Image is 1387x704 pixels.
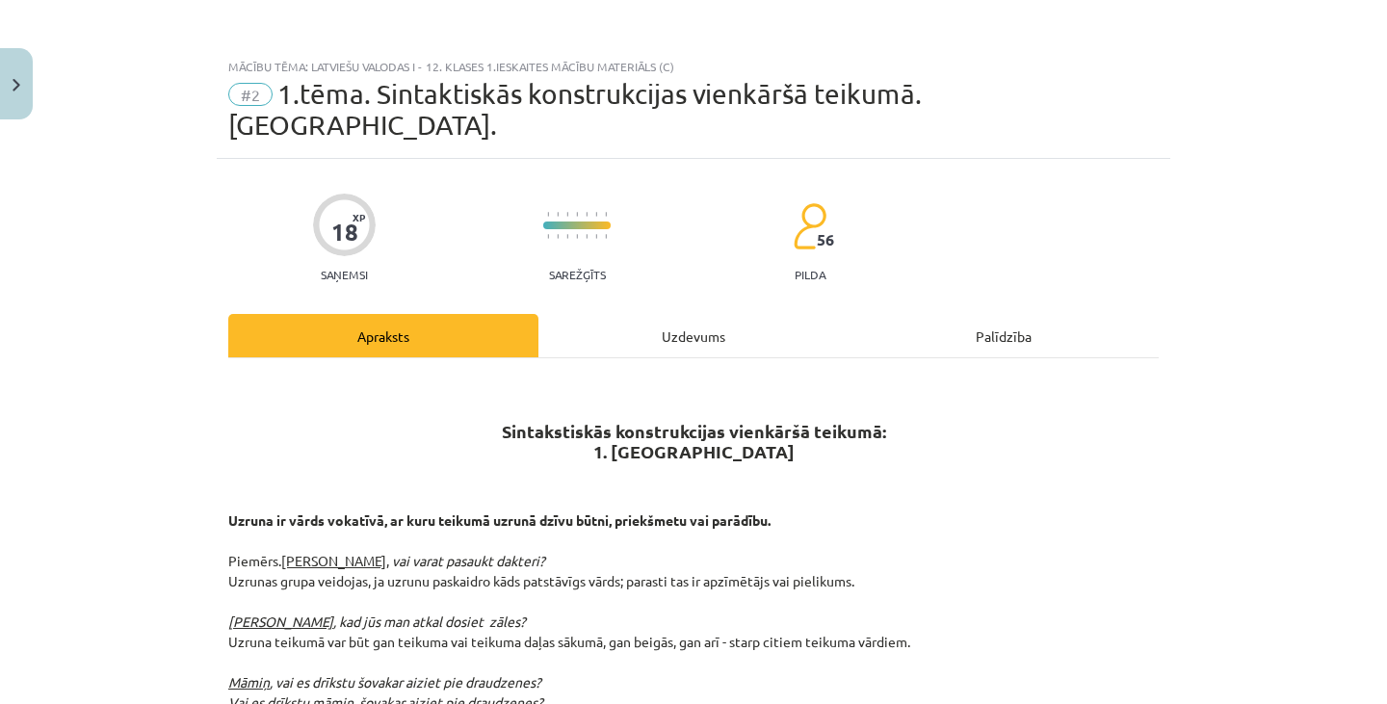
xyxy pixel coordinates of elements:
em: , kad jūs man atkal dosiet zāles? [228,613,526,630]
div: Apraksts [228,314,538,357]
u: Māmiņ [228,673,270,691]
img: icon-short-line-57e1e144782c952c97e751825c79c345078a6d821885a25fce030b3d8c18986b.svg [595,212,597,217]
div: Palīdzība [849,314,1159,357]
strong: Uzruna ir vārds vokatīvā, ar kuru teikumā uzrunā dzīvu būtni, priekšmetu vai parādību. [228,511,771,529]
img: icon-short-line-57e1e144782c952c97e751825c79c345078a6d821885a25fce030b3d8c18986b.svg [566,234,568,239]
span: XP [353,212,365,222]
p: Saņemsi [313,268,376,281]
img: icon-close-lesson-0947bae3869378f0d4975bcd49f059093ad1ed9edebbc8119c70593378902aed.svg [13,79,20,91]
u: [PERSON_NAME] [228,613,333,630]
u: [PERSON_NAME], [281,552,389,569]
span: #2 [228,83,273,106]
img: icon-short-line-57e1e144782c952c97e751825c79c345078a6d821885a25fce030b3d8c18986b.svg [605,212,607,217]
img: icon-short-line-57e1e144782c952c97e751825c79c345078a6d821885a25fce030b3d8c18986b.svg [586,212,588,217]
img: icon-short-line-57e1e144782c952c97e751825c79c345078a6d821885a25fce030b3d8c18986b.svg [557,234,559,239]
strong: Sintakstiskās konstrukcijas vienkāršā teikumā: 1. [GEOGRAPHIC_DATA] [502,420,886,463]
img: icon-short-line-57e1e144782c952c97e751825c79c345078a6d821885a25fce030b3d8c18986b.svg [547,212,549,217]
div: Uzdevums [538,314,849,357]
img: icon-short-line-57e1e144782c952c97e751825c79c345078a6d821885a25fce030b3d8c18986b.svg [605,234,607,239]
img: icon-short-line-57e1e144782c952c97e751825c79c345078a6d821885a25fce030b3d8c18986b.svg [547,234,549,239]
span: 56 [817,231,834,248]
span: 1.tēma. Sintaktiskās konstrukcijas vienkāršā teikumā. [GEOGRAPHIC_DATA]. [228,78,922,141]
img: icon-short-line-57e1e144782c952c97e751825c79c345078a6d821885a25fce030b3d8c18986b.svg [576,234,578,239]
img: icon-short-line-57e1e144782c952c97e751825c79c345078a6d821885a25fce030b3d8c18986b.svg [566,212,568,217]
img: icon-short-line-57e1e144782c952c97e751825c79c345078a6d821885a25fce030b3d8c18986b.svg [576,212,578,217]
img: students-c634bb4e5e11cddfef0936a35e636f08e4e9abd3cc4e673bd6f9a4125e45ecb1.svg [793,202,826,250]
p: pilda [795,268,825,281]
div: 18 [331,219,358,246]
img: icon-short-line-57e1e144782c952c97e751825c79c345078a6d821885a25fce030b3d8c18986b.svg [557,212,559,217]
p: Sarežģīts [549,268,606,281]
img: icon-short-line-57e1e144782c952c97e751825c79c345078a6d821885a25fce030b3d8c18986b.svg [586,234,588,239]
img: icon-short-line-57e1e144782c952c97e751825c79c345078a6d821885a25fce030b3d8c18986b.svg [595,234,597,239]
em: vai varat pasaukt dakteri? [392,552,545,569]
div: Mācību tēma: Latviešu valodas i - 12. klases 1.ieskaites mācību materiāls (c) [228,60,1159,73]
